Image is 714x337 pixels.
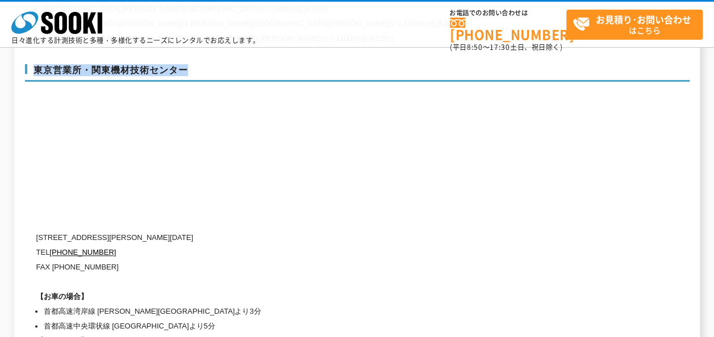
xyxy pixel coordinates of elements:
[36,260,582,275] p: FAX [PHONE_NUMBER]
[566,10,703,40] a: お見積り･お問い合わせはこちら
[44,304,582,319] li: 首都高速湾岸線 [PERSON_NAME][GEOGRAPHIC_DATA]より3分
[36,230,582,245] p: [STREET_ADDRESS][PERSON_NAME][DATE]
[573,10,702,39] span: はこちら
[25,64,690,82] h3: 東京営業所・関東機材技術センター
[450,18,566,41] a: [PHONE_NUMBER]
[11,37,260,44] p: 日々進化する計測技術と多種・多様化するニーズにレンタルでお応えします。
[596,12,691,26] strong: お見積り･お問い合わせ
[450,10,566,16] span: お電話でのお問い合わせは
[490,42,510,52] span: 17:30
[467,42,483,52] span: 8:50
[44,319,582,334] li: 首都高速中央環状線 [GEOGRAPHIC_DATA]より5分
[49,248,116,256] a: [PHONE_NUMBER]
[450,42,562,52] span: (平日 ～ 土日、祝日除く)
[36,245,582,260] p: TEL
[36,289,582,304] h1: 【お車の場合】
